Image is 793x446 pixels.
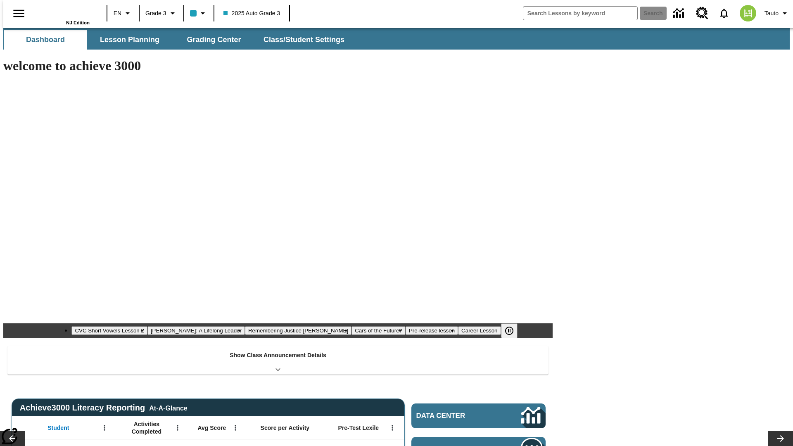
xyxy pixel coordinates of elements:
[261,424,310,432] span: Score per Activity
[691,2,713,24] a: Resource Center, Will open in new tab
[230,351,326,360] p: Show Class Announcement Details
[88,30,171,50] button: Lesson Planning
[142,6,181,21] button: Grade: Grade 3, Select a grade
[458,326,501,335] button: Slide 6 Career Lesson
[406,326,458,335] button: Slide 5 Pre-release lesson
[110,6,136,21] button: Language: EN, Select a language
[765,9,779,18] span: Tauto
[386,422,399,434] button: Open Menu
[3,58,553,74] h1: welcome to achieve 3000
[119,420,174,435] span: Activities Completed
[20,403,188,413] span: Achieve3000 Literacy Reporting
[411,403,546,428] a: Data Center
[187,35,241,45] span: Grading Center
[338,424,379,432] span: Pre-Test Lexile
[71,326,147,335] button: Slide 1 CVC Short Vowels Lesson 2
[245,326,351,335] button: Slide 3 Remembering Justice O'Connor
[197,424,226,432] span: Avg Score
[147,326,245,335] button: Slide 2 Dianne Feinstein: A Lifelong Leader
[768,431,793,446] button: Lesson carousel, Next
[713,2,735,24] a: Notifications
[523,7,637,20] input: search field
[4,30,87,50] button: Dashboard
[171,422,184,434] button: Open Menu
[257,30,351,50] button: Class/Student Settings
[351,326,406,335] button: Slide 4 Cars of the Future?
[100,35,159,45] span: Lesson Planning
[114,9,121,18] span: EN
[229,422,242,434] button: Open Menu
[416,412,494,420] span: Data Center
[66,20,90,25] span: NJ Edition
[7,346,548,375] div: Show Class Announcement Details
[501,323,526,338] div: Pause
[735,2,761,24] button: Select a new avatar
[26,35,65,45] span: Dashboard
[7,1,31,26] button: Open side menu
[3,28,790,50] div: SubNavbar
[47,424,69,432] span: Student
[173,30,255,50] button: Grading Center
[740,5,756,21] img: avatar image
[36,4,90,20] a: Home
[264,35,344,45] span: Class/Student Settings
[761,6,793,21] button: Profile/Settings
[145,9,166,18] span: Grade 3
[223,9,280,18] span: 2025 Auto Grade 3
[149,403,187,412] div: At-A-Glance
[668,2,691,25] a: Data Center
[3,30,352,50] div: SubNavbar
[187,6,211,21] button: Class color is light blue. Change class color
[501,323,518,338] button: Pause
[36,3,90,25] div: Home
[98,422,111,434] button: Open Menu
